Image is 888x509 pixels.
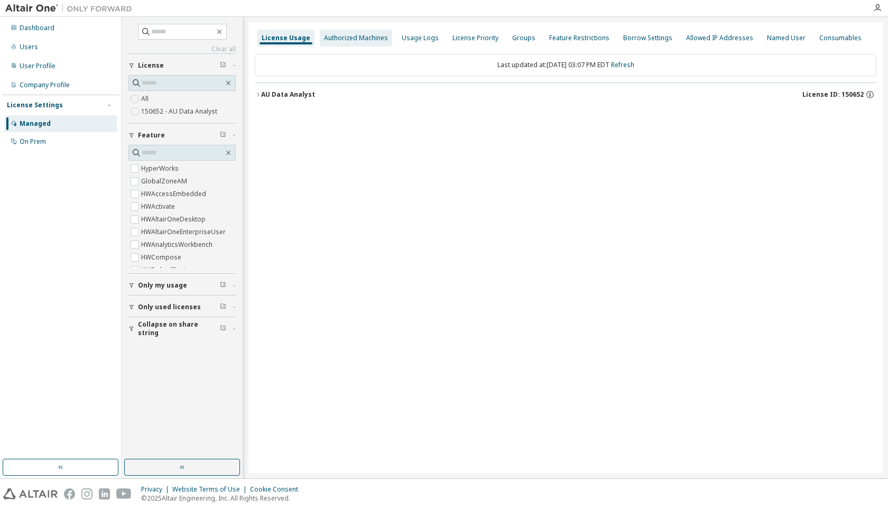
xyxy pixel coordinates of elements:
[452,34,498,42] div: License Priority
[220,303,226,311] span: Clear filter
[128,54,236,77] button: License
[767,34,806,42] div: Named User
[250,485,304,494] div: Cookie Consent
[141,251,183,264] label: HWCompose
[220,325,226,333] span: Clear filter
[138,281,187,290] span: Only my usage
[261,90,315,99] div: AU Data Analyst
[141,494,304,503] p: © 2025 Altair Engineering, Inc. All Rights Reserved.
[141,238,215,251] label: HWAnalyticsWorkbench
[141,485,172,494] div: Privacy
[20,119,51,128] div: Managed
[128,45,236,53] a: Clear all
[141,213,208,226] label: HWAltairOneDesktop
[255,54,876,76] div: Last updated at: [DATE] 03:07 PM EDT
[138,61,164,70] span: License
[20,43,38,51] div: Users
[141,105,219,118] label: 150652 - AU Data Analyst
[138,303,201,311] span: Only used licenses
[20,24,54,32] div: Dashboard
[220,281,226,290] span: Clear filter
[172,485,250,494] div: Website Terms of Use
[549,34,609,42] div: Feature Restrictions
[141,264,191,276] label: HWEmbedBasic
[220,131,226,140] span: Clear filter
[262,34,310,42] div: License Usage
[5,3,137,14] img: Altair One
[819,34,862,42] div: Consumables
[20,81,70,89] div: Company Profile
[141,162,181,175] label: HyperWorks
[20,62,55,70] div: User Profile
[402,34,439,42] div: Usage Logs
[512,34,535,42] div: Groups
[3,488,58,499] img: altair_logo.svg
[255,83,876,106] button: AU Data AnalystLicense ID: 150652
[611,60,634,69] a: Refresh
[138,131,165,140] span: Feature
[141,175,189,188] label: GlobalZoneAM
[141,226,228,238] label: HWAltairOneEnterpriseUser
[623,34,672,42] div: Borrow Settings
[141,188,208,200] label: HWAccessEmbedded
[128,124,236,147] button: Feature
[138,320,220,337] span: Collapse on share string
[81,488,92,499] img: instagram.svg
[99,488,110,499] img: linkedin.svg
[128,274,236,297] button: Only my usage
[220,61,226,70] span: Clear filter
[141,92,151,105] label: All
[116,488,132,499] img: youtube.svg
[128,317,236,340] button: Collapse on share string
[141,200,177,213] label: HWActivate
[20,137,46,146] div: On Prem
[324,34,388,42] div: Authorized Machines
[802,90,864,99] span: License ID: 150652
[128,295,236,319] button: Only used licenses
[7,101,63,109] div: License Settings
[686,34,753,42] div: Allowed IP Addresses
[64,488,75,499] img: facebook.svg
